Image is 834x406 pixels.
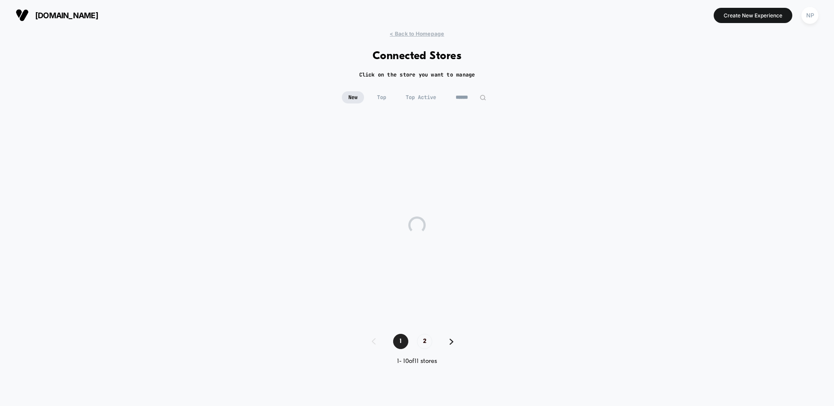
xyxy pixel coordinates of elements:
[714,8,792,23] button: Create New Experience
[450,339,453,345] img: pagination forward
[342,91,364,103] span: New
[801,7,818,24] div: NP
[390,30,444,37] span: < Back to Homepage
[399,91,443,103] span: Top Active
[16,9,29,22] img: Visually logo
[13,8,101,22] button: [DOMAIN_NAME]
[371,91,393,103] span: Top
[35,11,98,20] span: [DOMAIN_NAME]
[799,7,821,24] button: NP
[359,71,475,78] h2: Click on the store you want to manage
[480,94,486,101] img: edit
[373,50,462,63] h1: Connected Stores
